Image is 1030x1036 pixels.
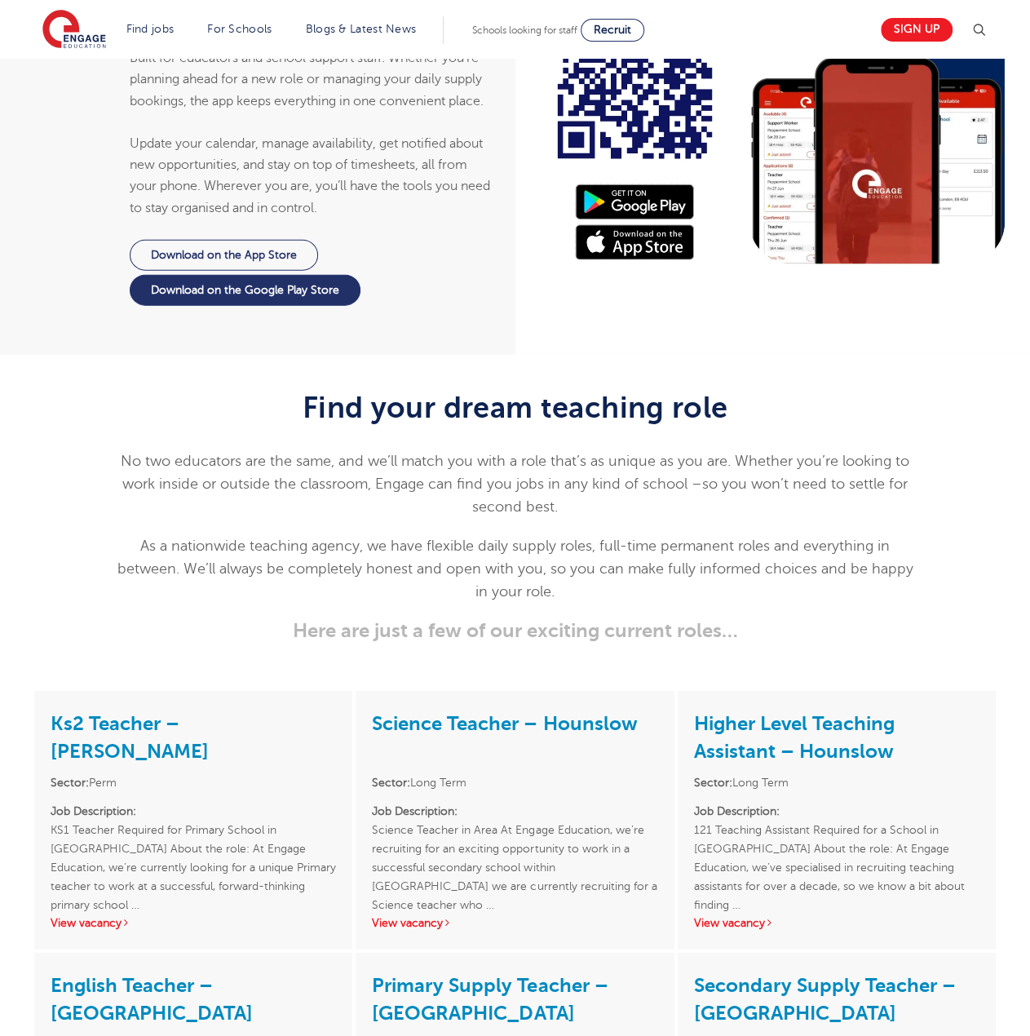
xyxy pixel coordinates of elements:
[372,712,637,735] a: Science Teacher – Hounslow
[42,10,106,51] img: Engage Education
[694,773,979,792] li: Long Term
[130,133,493,219] p: Update your calendar, manage availability, get notified about new opportunities, and stay on top ...
[694,805,780,817] strong: Job Description:
[51,917,130,929] a: View vacancy
[130,275,360,306] a: Download on the Google Play Store
[694,917,774,929] a: View vacancy
[694,712,895,763] a: Higher Level Teaching Assistant – Hounslow
[121,453,909,515] span: No two educators are the same, and we’ll match you with a role that’s as unique as you are. Wheth...
[372,777,410,789] strong: Sector:
[51,805,136,817] strong: Job Description:
[372,805,458,817] strong: Job Description:
[694,802,979,896] p: 121 Teaching Assistant Required for a School in [GEOGRAPHIC_DATA] About the role: At Engage Educa...
[51,974,253,1025] a: English Teacher – [GEOGRAPHIC_DATA]
[472,24,577,36] span: Schools looking for staff
[581,19,644,42] a: Recruit
[51,773,336,792] li: Perm
[130,47,493,112] p: Built for educators and school support staff. Whether you’re planning ahead for a new role or man...
[130,240,318,271] a: Download on the App Store
[51,802,336,896] p: KS1 Teacher Required for Primary School in [GEOGRAPHIC_DATA] About the role: At Engage Education,...
[115,619,915,642] h3: Here are just a few of our exciting current roles…
[306,23,417,35] a: Blogs & Latest News
[51,777,89,789] strong: Sector:
[207,23,272,35] a: For Schools
[372,802,657,896] p: Science Teacher in Area At Engage Education, we’re recruiting for an exciting opportunity to work...
[372,917,452,929] a: View vacancy
[115,391,915,425] h2: Find your dream teaching role
[694,974,956,1025] a: Secondary Supply Teacher – [GEOGRAPHIC_DATA]
[594,24,631,36] span: Recruit
[126,23,175,35] a: Find jobs
[117,538,913,600] span: As a nationwide teaching agency, we have flexible daily supply roles, full-time permanent roles a...
[881,18,953,42] a: Sign up
[372,773,657,792] li: Long Term
[694,777,732,789] strong: Sector:
[51,712,209,763] a: Ks2 Teacher – [PERSON_NAME]
[372,974,608,1025] a: Primary Supply Teacher – [GEOGRAPHIC_DATA]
